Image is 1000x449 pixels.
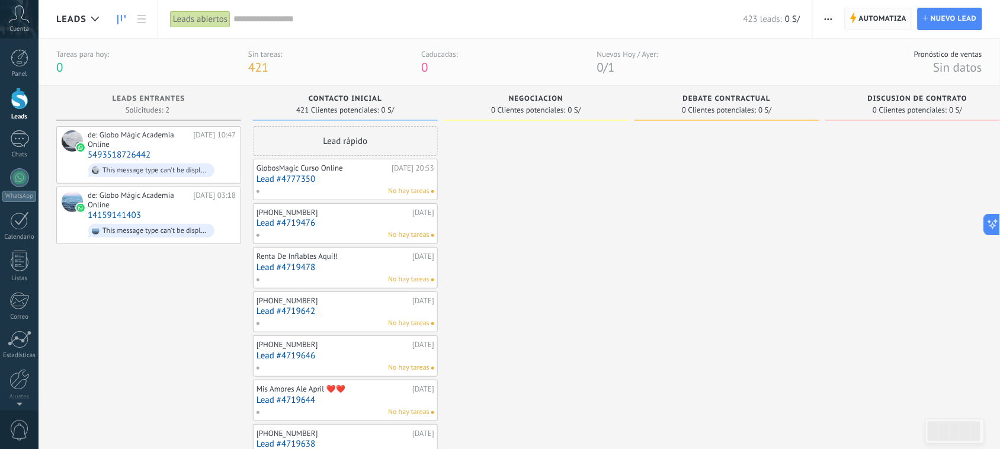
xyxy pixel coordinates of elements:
div: Estadísticas [2,352,37,360]
span: Sin datos [933,59,982,75]
span: 421 [248,59,268,75]
span: 0 S/ [382,107,395,114]
span: Cuenta [9,25,29,33]
span: Leads [56,14,86,25]
div: [PHONE_NUMBER] [257,208,409,217]
span: 0 Clientes potenciales: [873,107,947,114]
div: [DATE] [412,384,434,394]
div: [PHONE_NUMBER] [257,340,409,349]
div: GlobosMagic Curso Online [257,163,389,173]
a: Lista [132,8,152,31]
div: Renta De Inflables Aquí!! [257,252,409,261]
span: Solicitudes: 2 [126,107,169,114]
div: de: Globo Mágic Academia Online [88,130,189,149]
span: Automatiza [859,8,907,30]
a: Leads [111,8,132,31]
a: 14159141403 [88,210,141,220]
span: No hay nada asignado [431,367,434,370]
div: de: Globo Mágic Academia Online [88,191,189,209]
span: No hay tareas [388,318,430,329]
div: [DATE] [412,252,434,261]
div: Leads Entrantes [62,95,235,105]
a: Lead #4719476 [257,218,434,228]
span: No hay nada asignado [431,190,434,193]
a: Lead #4719642 [257,306,434,316]
span: 423 leads: [743,14,783,25]
button: Más [820,8,837,30]
div: Chats [2,151,37,159]
span: 421 Clientes potenciales: [296,107,379,114]
span: / [604,59,608,75]
div: Calendario [2,233,37,241]
div: WhatsApp [2,191,36,202]
div: Listas [2,275,37,283]
a: Automatiza [845,8,912,30]
div: 14159141403 [62,191,83,212]
div: This message type can’t be displayed because it’s not supported yet. [102,166,209,175]
span: 0 [421,59,428,75]
div: Negociación [450,95,623,105]
span: Debate contractual [683,95,771,103]
div: Caducadas: [421,49,458,59]
span: No hay nada asignado [431,411,434,414]
span: 0 S/ [785,14,800,25]
img: waba.svg [76,204,85,212]
div: Panel [2,70,37,78]
span: No hay tareas [388,186,430,197]
a: Lead #4777350 [257,174,434,184]
span: 0 S/ [568,107,581,114]
div: [DATE] [412,429,434,438]
span: 0 S/ [759,107,772,114]
div: Sin tareas: [248,49,283,59]
span: No hay tareas [388,230,430,240]
span: No hay tareas [388,407,430,418]
span: No hay tareas [388,363,430,373]
a: Lead #4719638 [257,439,434,449]
div: Debate contractual [640,95,813,105]
span: Leads Entrantes [113,95,185,103]
span: 1 [608,59,615,75]
span: Discusión de contrato [868,95,967,103]
a: Lead #4719644 [257,395,434,405]
div: [PHONE_NUMBER] [257,429,409,438]
div: [DATE] 20:53 [392,163,434,173]
div: Pronóstico de ventas [914,49,982,59]
div: [DATE] 10:47 [193,130,236,149]
a: 5493518726442 [88,150,150,160]
span: 0 [597,59,604,75]
span: 0 Clientes potenciales: [682,107,756,114]
div: 5493518726442 [62,130,83,152]
div: Leads [2,113,37,121]
span: Nuevo lead [931,8,977,30]
div: Nuevos Hoy / Ayer: [597,49,658,59]
div: [DATE] [412,208,434,217]
img: waba.svg [76,143,85,152]
div: Correo [2,313,37,321]
div: This message type can’t be displayed because it’s not supported yet. [102,227,209,235]
div: Mis Amores Ale April ❤️❤️ [257,384,409,394]
span: No hay nada asignado [431,234,434,237]
div: [DATE] 03:18 [193,191,236,209]
div: [DATE] [412,340,434,349]
span: No hay nada asignado [431,322,434,325]
span: Negociación [509,95,563,103]
div: Lead rápido [253,126,438,156]
div: Tareas para hoy: [56,49,109,59]
span: 0 Clientes potenciales: [491,107,565,114]
a: Lead #4719478 [257,262,434,272]
span: No hay tareas [388,274,430,285]
div: [DATE] [412,296,434,306]
a: Lead #4719646 [257,351,434,361]
span: 0 S/ [950,107,963,114]
span: 0 [56,59,63,75]
span: Contacto inicial [309,95,382,103]
a: Nuevo lead [918,8,982,30]
div: [PHONE_NUMBER] [257,296,409,306]
span: No hay nada asignado [431,278,434,281]
div: Contacto inicial [259,95,432,105]
div: Leads abiertos [170,11,230,28]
